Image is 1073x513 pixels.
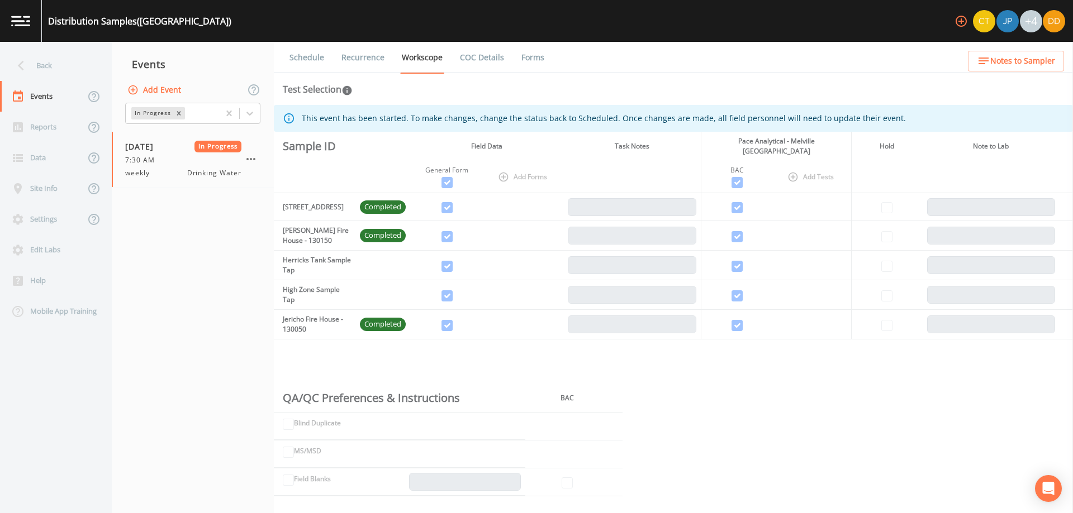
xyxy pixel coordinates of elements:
img: logo [11,16,30,26]
th: Hold [851,132,922,161]
img: 7d98d358f95ebe5908e4de0cdde0c501 [1043,10,1065,32]
label: Field Blanks [294,474,331,484]
th: Sample ID [274,132,355,161]
td: [PERSON_NAME] Fire House - 130150 [274,221,355,251]
span: Completed [360,230,406,241]
a: Forms [520,42,546,73]
div: Test Selection [283,83,353,96]
label: Blind Duplicate [294,418,341,428]
img: 7f2cab73c0e50dc3fbb7023805f649db [973,10,995,32]
a: Recurrence [340,42,386,73]
a: Schedule [288,42,326,73]
th: Note to Lab [923,132,1060,161]
a: COC Details [458,42,506,73]
div: Remove In Progress [173,107,185,119]
span: In Progress [194,141,242,152]
th: QA/QC Preferences & Instructions [274,384,525,412]
span: Notes to Sampler [990,54,1055,68]
span: Drinking Water [187,168,241,178]
th: BAC [525,384,609,412]
div: Joshua gere Paul [996,10,1019,32]
img: 41241ef155101aa6d92a04480b0d0000 [996,10,1019,32]
th: Field Data [410,132,563,161]
a: Workscope [400,42,444,74]
span: Completed [360,319,406,330]
div: BAC [706,165,767,175]
div: Distribution Samples ([GEOGRAPHIC_DATA]) [48,15,231,28]
td: Jericho Fire House - 130050 [274,310,355,339]
span: 7:30 AM [125,155,162,165]
div: Open Intercom Messenger [1035,475,1062,502]
a: [DATE]In Progress7:30 AMweeklyDrinking Water [112,132,274,188]
td: [STREET_ADDRESS] [274,193,355,221]
div: In Progress [131,107,173,119]
div: This event has been started. To make changes, change the status back to Scheduled. Once changes a... [302,108,906,128]
th: Pace Analytical - Melville [GEOGRAPHIC_DATA] [701,132,852,161]
svg: In this section you'll be able to select the analytical test to run, based on the media type, and... [341,85,353,96]
td: Herricks Tank Sample Tap [274,251,355,280]
span: [DATE] [125,141,162,152]
div: Chris Tobin [972,10,996,32]
td: High Zone Sample Tap [274,280,355,310]
div: Events [112,50,274,78]
span: Completed [360,202,406,213]
div: General Form [415,165,479,175]
button: Add Event [125,80,186,100]
th: Task Notes [563,132,701,161]
span: weekly [125,168,156,178]
label: MS/MSD [294,446,321,456]
div: +4 [1020,10,1042,32]
button: Notes to Sampler [968,51,1064,71]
